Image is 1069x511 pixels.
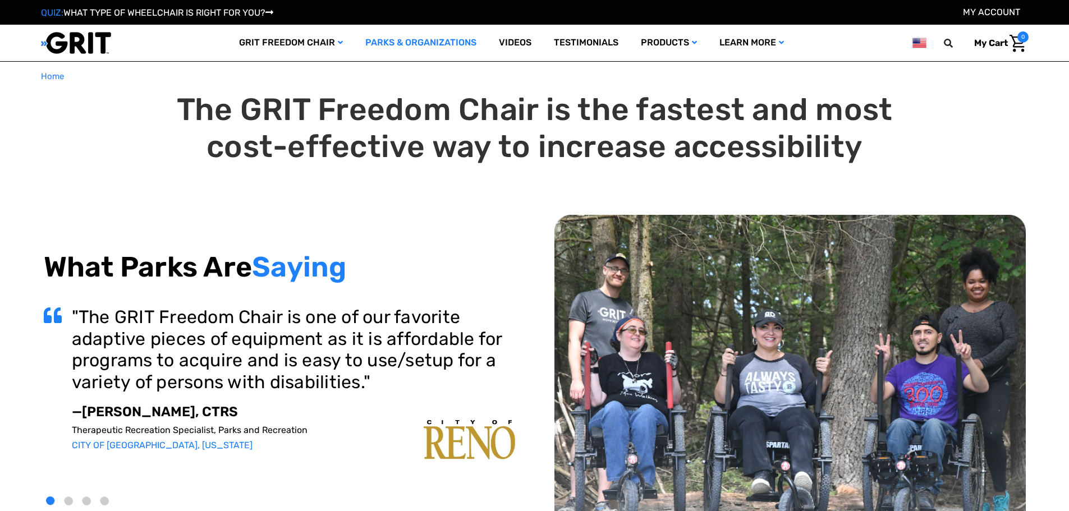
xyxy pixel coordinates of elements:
a: Cart with 0 items [966,31,1029,55]
p: CITY OF [GEOGRAPHIC_DATA], [US_STATE] [72,440,515,450]
button: 3 of 4 [82,497,91,505]
a: Home [41,70,64,83]
a: Testimonials [543,25,630,61]
input: Search [949,31,966,55]
span: Saying [252,250,347,284]
img: GRIT All-Terrain Wheelchair and Mobility Equipment [41,31,111,54]
span: 0 [1017,31,1029,43]
button: 4 of 4 [100,497,109,505]
button: 1 of 4 [47,497,55,505]
a: Parks & Organizations [354,25,488,61]
p: —[PERSON_NAME], CTRS [72,404,515,420]
a: Account [963,7,1020,17]
h2: What Parks Are [44,250,515,284]
h3: "The GRIT Freedom Chair is one of our favorite adaptive pieces of equipment as it is affordable f... [72,306,515,393]
nav: Breadcrumb [41,70,1029,83]
img: Cart [1010,35,1026,52]
a: Learn More [708,25,795,61]
a: GRIT Freedom Chair [228,25,354,61]
a: Products [630,25,708,61]
p: Therapeutic Recreation Specialist, Parks and Recreation [72,425,515,435]
button: 2 of 4 [65,497,73,505]
span: QUIZ: [41,7,63,18]
h1: The GRIT Freedom Chair is the fastest and most cost-effective way to increase accessibility [44,91,1026,165]
a: Videos [488,25,543,61]
img: us.png [912,36,926,50]
span: Home [41,71,64,81]
img: carousel-img1.png [424,420,515,459]
span: My Cart [974,38,1008,48]
a: QUIZ:WHAT TYPE OF WHEELCHAIR IS RIGHT FOR YOU? [41,7,273,18]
